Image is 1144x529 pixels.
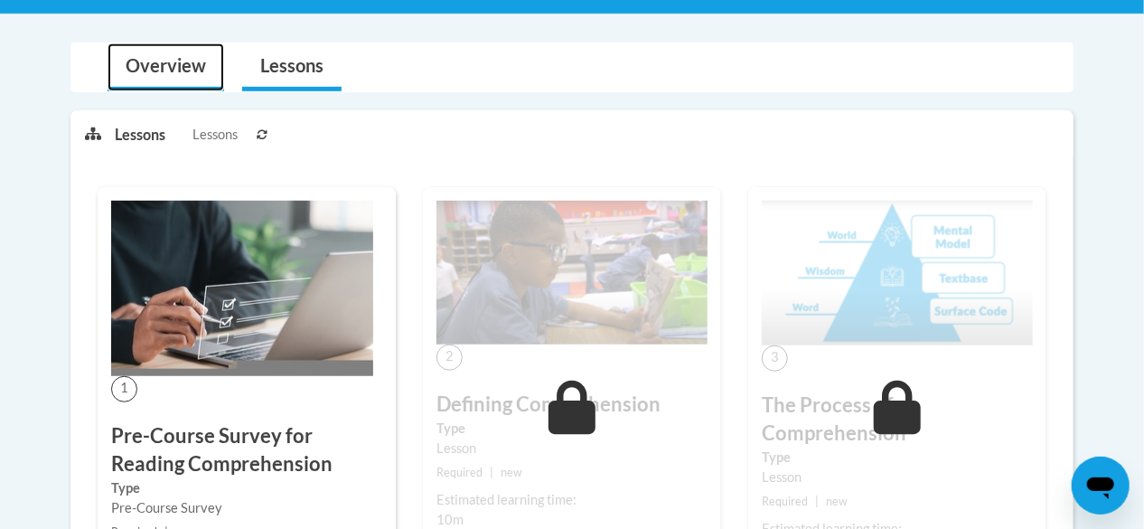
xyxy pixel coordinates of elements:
span: 3 [762,345,788,372]
span: | [490,466,493,479]
span: new [826,495,848,508]
p: Lessons [115,125,165,145]
iframe: Button to launch messaging window [1072,457,1130,515]
h3: Defining Comprehension [436,391,708,419]
span: Required [762,495,808,508]
span: Required [436,466,483,479]
div: Lesson [436,439,708,458]
span: 2 [436,345,463,371]
h3: The Process of Comprehension [762,392,1033,448]
span: new [501,466,522,479]
img: Course Image [762,201,1033,345]
label: Type [762,448,1033,468]
img: Course Image [111,201,373,376]
span: 1 [111,376,137,402]
a: Lessons [242,43,342,91]
span: 10m [436,512,464,527]
span: Lessons [192,125,238,145]
h3: Pre-Course Survey for Reading Comprehension [111,422,382,478]
label: Type [111,478,382,498]
div: Pre-Course Survey [111,498,382,518]
span: | [815,495,819,508]
div: Estimated learning time: [436,490,708,510]
a: Overview [108,43,224,91]
label: Type [436,419,708,439]
div: Lesson [762,468,1033,487]
img: Course Image [436,201,708,345]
